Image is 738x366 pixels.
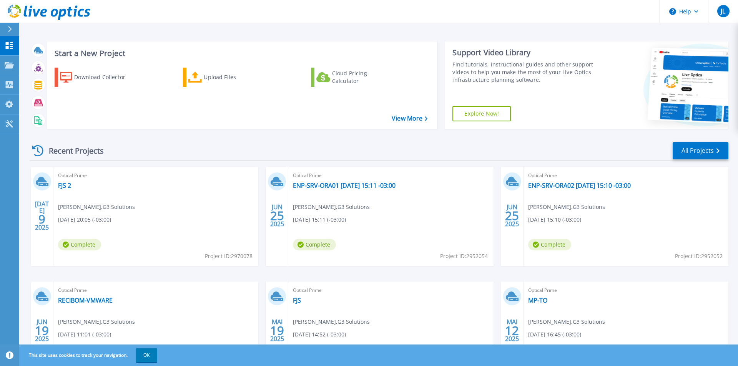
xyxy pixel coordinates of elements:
[136,348,157,362] button: OK
[311,68,397,87] a: Cloud Pricing Calculator
[293,330,346,339] span: [DATE] 14:52 (-03:00)
[183,68,269,87] a: Upload Files
[293,182,396,189] a: ENP-SRV-ORA01 [DATE] 15:11 -03:00
[35,316,49,344] div: JUN 2025
[58,171,254,180] span: Optical Prime
[505,202,519,230] div: JUN 2025
[528,182,631,189] a: ENP-SRV-ORA02 [DATE] 15:10 -03:00
[528,203,605,211] span: [PERSON_NAME] , G3 Solutions
[505,327,519,334] span: 12
[58,286,254,295] span: Optical Prime
[505,212,519,219] span: 25
[721,8,725,14] span: JL
[528,318,605,326] span: [PERSON_NAME] , G3 Solutions
[58,296,113,304] a: RECIBOM-VMWARE
[21,348,157,362] span: This site uses cookies to track your navigation.
[58,239,101,250] span: Complete
[204,70,265,85] div: Upload Files
[55,68,140,87] a: Download Collector
[270,316,284,344] div: MAI 2025
[30,141,114,160] div: Recent Projects
[452,106,511,121] a: Explore Now!
[293,215,346,224] span: [DATE] 15:11 (-03:00)
[452,48,597,58] div: Support Video Library
[332,70,394,85] div: Cloud Pricing Calculator
[293,318,370,326] span: [PERSON_NAME] , G3 Solutions
[673,142,728,159] a: All Projects
[58,182,71,189] a: FJS 2
[270,327,284,334] span: 19
[58,215,111,224] span: [DATE] 20:05 (-03:00)
[55,49,427,58] h3: Start a New Project
[528,215,581,224] span: [DATE] 15:10 (-03:00)
[675,252,723,260] span: Project ID: 2952052
[293,171,489,180] span: Optical Prime
[528,296,547,304] a: MP-TO
[528,171,724,180] span: Optical Prime
[270,202,284,230] div: JUN 2025
[528,239,571,250] span: Complete
[58,203,135,211] span: [PERSON_NAME] , G3 Solutions
[35,327,49,334] span: 19
[35,202,49,230] div: [DATE] 2025
[452,61,597,84] div: Find tutorials, instructional guides and other support videos to help you make the most of your L...
[205,252,253,260] span: Project ID: 2970078
[270,212,284,219] span: 25
[58,318,135,326] span: [PERSON_NAME] , G3 Solutions
[74,70,136,85] div: Download Collector
[293,286,489,295] span: Optical Prime
[38,216,45,222] span: 9
[293,239,336,250] span: Complete
[528,330,581,339] span: [DATE] 16:45 (-03:00)
[293,296,301,304] a: FJS
[58,330,111,339] span: [DATE] 11:01 (-03:00)
[505,316,519,344] div: MAI 2025
[528,286,724,295] span: Optical Prime
[440,252,488,260] span: Project ID: 2952054
[293,203,370,211] span: [PERSON_NAME] , G3 Solutions
[392,115,427,122] a: View More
